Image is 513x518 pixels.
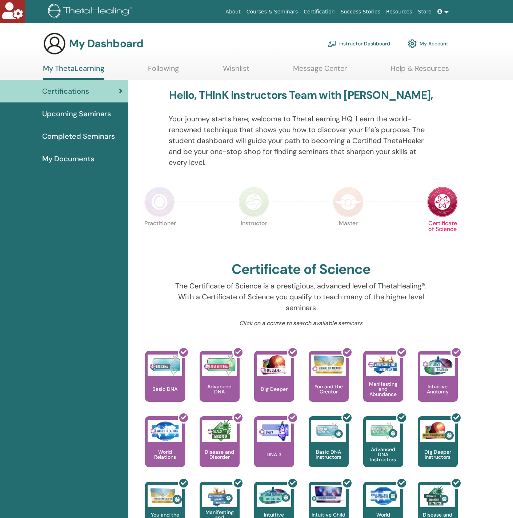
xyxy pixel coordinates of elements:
[43,64,104,80] a: My ThetaLearning
[145,351,185,416] a: Basic DNA Basic DNA
[148,64,179,78] a: Following
[144,187,175,217] img: Practitioner
[363,381,403,397] p: Manifesting and Abundance
[390,64,449,78] a: Help & Resources
[366,485,400,507] img: World Relations Instructors
[145,416,185,482] a: World Relations World Relations
[257,485,291,507] img: Intuitive Anatomy Instructors
[169,89,433,102] h3: Hello, THInK Instructors Team with [PERSON_NAME],
[328,36,390,52] a: Instructor Dashboard
[383,5,415,19] a: Resources
[311,485,346,503] img: Intuitive Child In Me Instructors
[338,5,383,19] a: Success Stories
[309,351,349,416] a: You and the Creator You and the Creator
[169,280,433,313] p: The Certificate of Science is a prestigious, advanced level of ThetaHealing®. With a Certificate ...
[42,153,94,164] span: My Documents
[148,355,182,376] img: Basic DNA
[254,351,294,416] a: Dig Deeper Dig Deeper
[69,37,143,50] h3: My Dashboard
[254,416,294,482] a: DNA 3 DNA 3
[333,187,364,217] img: Master
[408,37,417,50] img: cog.svg
[257,355,291,376] img: Dig Deeper
[427,220,458,251] p: Certificate of Science
[223,64,249,78] a: Wishlist
[293,64,347,78] a: Message Center
[223,5,243,19] a: About
[427,187,458,217] img: Certificate of Science
[309,384,349,394] p: You and the Creator
[200,416,240,482] a: Disease and Disorder Disease and Disorder
[258,387,290,392] p: Dig Deeper
[415,5,434,19] a: Store
[232,261,370,278] h2: Certificate of Science
[200,449,240,460] p: Disease and Disorder
[328,40,336,47] img: chalkboard-teacher.svg
[418,449,458,460] p: Dig Deeper Instructors
[408,36,448,52] a: My Account
[366,355,400,376] img: Manifesting and Abundance
[363,351,403,416] a: Manifesting and Abundance Manifesting and Abundance
[200,351,240,416] a: Advanced DNA Advanced DNA
[309,416,349,482] a: Basic DNA Instructors Basic DNA Instructors
[169,319,433,328] p: Click on a course to search available seminars
[239,187,269,217] img: Instructor
[309,449,349,460] p: Basic DNA Instructors
[311,420,346,442] img: Basic DNA Instructors
[418,416,458,482] a: Dig Deeper Instructors Dig Deeper Instructors
[48,4,135,20] img: logo.png
[363,416,403,482] a: Advanced DNA Instructors Advanced DNA Instructors
[202,355,237,376] img: Advanced DNA
[42,131,115,142] span: Completed Seminars
[244,5,301,19] a: Courses & Seminars
[148,420,182,442] img: World Relations
[420,355,455,376] img: Intuitive Anatomy
[43,32,66,55] img: generic-user-icon.jpg
[311,355,346,375] img: You and the Creator
[301,5,337,19] a: Certification
[202,420,237,442] img: Disease and Disorder
[42,86,89,97] span: Certifications
[239,220,269,251] p: Instructor
[420,485,455,507] img: Disease and Disorder Instructors
[366,420,400,442] img: Advanced DNA Instructors
[418,351,458,416] a: Intuitive Anatomy Intuitive Anatomy
[200,384,240,394] p: Advanced DNA
[202,485,237,507] img: Manifesting and Abundance Instructors
[148,485,182,507] img: You and the Creator Instructors
[420,420,455,442] img: Dig Deeper Instructors
[144,220,175,251] p: Practitioner
[145,449,185,460] p: World Relations
[333,220,364,251] p: Master
[169,113,433,168] p: Your journey starts here; welcome to ThetaLearning HQ. Learn the world-renowned technique that sh...
[418,384,458,394] p: Intuitive Anatomy
[363,447,403,462] p: Advanced DNA Instructors
[42,108,111,119] span: Upcoming Seminars
[257,420,291,442] img: DNA 3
